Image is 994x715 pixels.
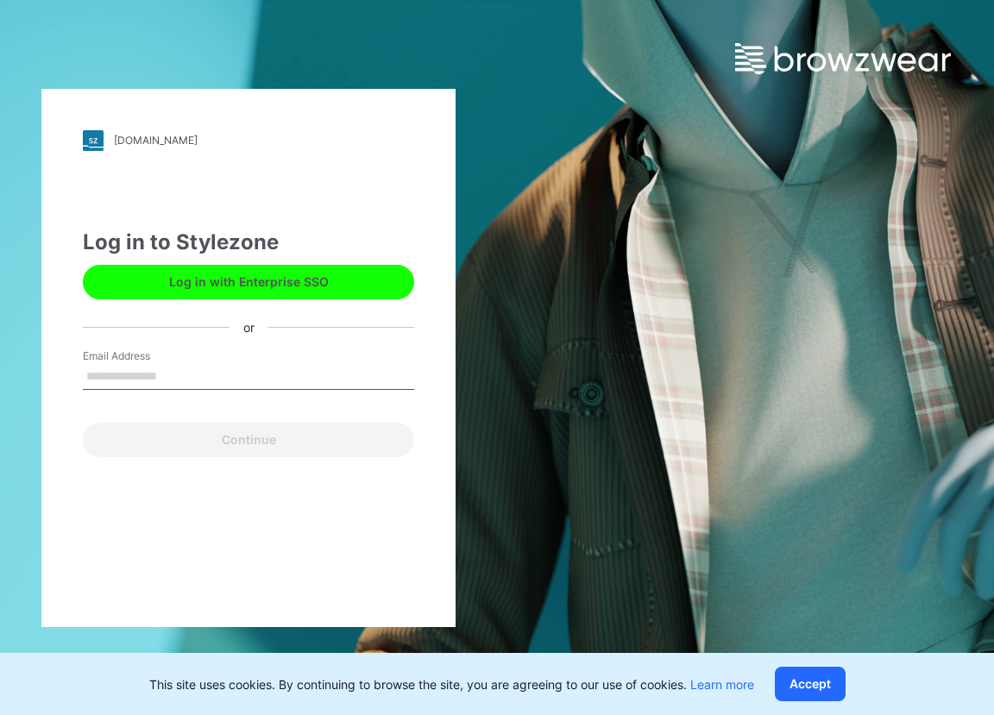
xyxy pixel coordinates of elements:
[83,265,414,299] button: Log in with Enterprise SSO
[690,677,754,692] a: Learn more
[83,227,414,258] div: Log in to Stylezone
[775,667,846,701] button: Accept
[230,318,268,336] div: or
[114,134,198,147] div: [DOMAIN_NAME]
[83,348,204,364] label: Email Address
[83,130,104,151] img: stylezone-logo.562084cfcfab977791bfbf7441f1a819.svg
[735,43,951,74] img: browzwear-logo.e42bd6dac1945053ebaf764b6aa21510.svg
[149,675,754,693] p: This site uses cookies. By continuing to browse the site, you are agreeing to our use of cookies.
[83,130,414,151] a: [DOMAIN_NAME]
